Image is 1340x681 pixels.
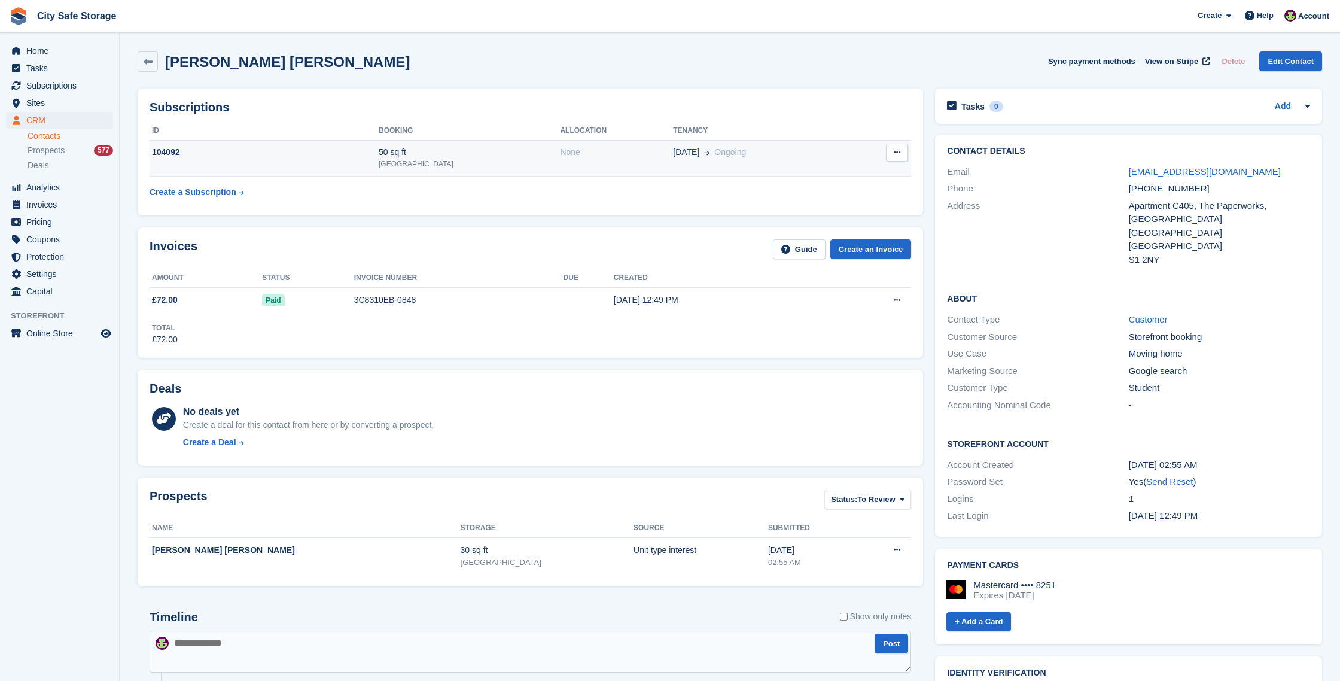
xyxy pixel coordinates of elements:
span: Coupons [26,231,98,248]
a: City Safe Storage [32,6,121,26]
div: Use Case [947,347,1128,361]
div: Total [152,323,178,333]
div: Password Set [947,475,1128,489]
div: Expires [DATE] [973,590,1056,601]
span: [DATE] [673,146,699,159]
div: [DATE] 02:55 AM [1129,458,1310,472]
div: 0 [989,101,1003,112]
a: Send Reset [1146,476,1193,487]
th: Submitted [768,519,858,538]
span: Home [26,42,98,59]
span: Ongoing [714,147,746,157]
a: Customer [1129,314,1168,324]
th: Allocation [560,121,673,141]
span: Protection [26,248,98,265]
input: Show only notes [840,610,848,623]
div: No deals yet [183,405,434,419]
span: Online Store [26,325,98,342]
h2: Invoices [150,239,197,259]
div: [DATE] 12:49 PM [614,294,828,306]
a: menu [6,60,113,77]
a: menu [6,95,113,111]
div: Storefront booking [1129,330,1310,344]
div: Create a Deal [183,436,236,449]
th: Tenancy [673,121,850,141]
span: Sites [26,95,98,111]
th: Source [634,519,768,538]
a: Create an Invoice [830,239,912,259]
div: Account Created [947,458,1128,472]
span: Help [1257,10,1274,22]
a: Edit Contact [1259,51,1322,71]
h2: Tasks [961,101,985,112]
a: menu [6,248,113,265]
button: Post [875,634,908,653]
a: Deals [28,159,113,172]
button: Status: To Review [824,490,911,509]
div: Last Login [947,509,1128,523]
div: S1 2NY [1129,253,1310,267]
h2: About [947,292,1310,304]
th: ID [150,121,379,141]
div: Marketing Source [947,364,1128,378]
div: 577 [94,145,113,156]
a: Preview store [99,326,113,340]
a: menu [6,266,113,282]
div: 1 [1129,492,1310,506]
label: Show only notes [840,610,912,623]
div: Create a deal for this contact from here or by converting a prospect. [183,419,434,431]
button: Sync payment methods [1048,51,1135,71]
span: Prospects [28,145,65,156]
div: None [560,146,673,159]
span: CRM [26,112,98,129]
a: menu [6,77,113,94]
a: Prospects 577 [28,144,113,157]
a: [EMAIL_ADDRESS][DOMAIN_NAME] [1129,166,1281,177]
a: Create a Subscription [150,181,244,203]
div: [GEOGRAPHIC_DATA] [1129,239,1310,253]
a: menu [6,325,113,342]
th: Storage [461,519,634,538]
span: Deals [28,160,49,171]
th: Created [614,269,828,288]
div: Customer Type [947,381,1128,395]
div: [GEOGRAPHIC_DATA] [379,159,560,169]
div: Apartment C405, The Paperworks, [GEOGRAPHIC_DATA] [1129,199,1310,226]
th: Invoice number [354,269,564,288]
div: - [1129,399,1310,412]
div: [GEOGRAPHIC_DATA] [1129,226,1310,240]
a: menu [6,231,113,248]
th: Name [150,519,461,538]
h2: Payment cards [947,561,1310,570]
a: Add [1275,100,1291,114]
a: menu [6,214,113,230]
a: + Add a Card [946,612,1011,632]
div: £72.00 [152,333,178,346]
div: 104092 [150,146,379,159]
h2: [PERSON_NAME] [PERSON_NAME] [165,54,410,70]
div: [PHONE_NUMBER] [1129,182,1310,196]
img: Richie Miller [1284,10,1296,22]
a: menu [6,112,113,129]
button: Delete [1217,51,1250,71]
a: View on Stripe [1140,51,1213,71]
div: Logins [947,492,1128,506]
h2: Prospects [150,490,208,512]
span: ( ) [1143,476,1196,487]
div: Google search [1129,364,1310,378]
span: £72.00 [152,294,178,306]
h2: Storefront Account [947,437,1310,449]
div: 3C8310EB-0848 [354,294,564,306]
div: [PERSON_NAME] [PERSON_NAME] [152,544,461,557]
div: 02:55 AM [768,557,858,568]
th: Amount [150,269,262,288]
span: Account [1298,10,1329,22]
div: Email [947,165,1128,179]
a: Guide [773,239,826,259]
span: View on Stripe [1145,56,1198,68]
a: menu [6,196,113,213]
span: Storefront [11,310,119,322]
span: Capital [26,283,98,300]
h2: Subscriptions [150,101,911,114]
div: Accounting Nominal Code [947,399,1128,412]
